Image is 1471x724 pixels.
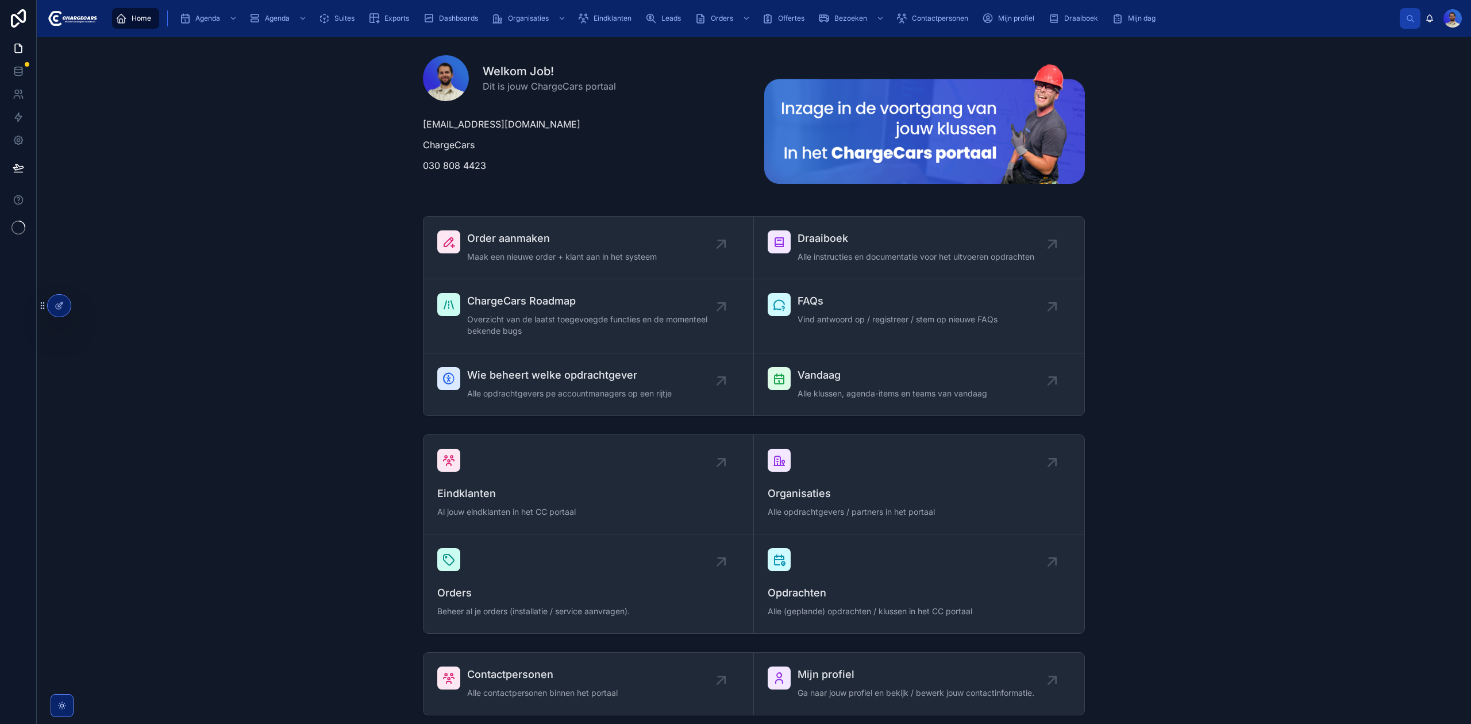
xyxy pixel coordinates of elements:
span: Maak een nieuwe order + klant aan in het systeem [467,251,657,263]
span: Offertes [778,14,804,23]
p: [EMAIL_ADDRESS][DOMAIN_NAME] [423,117,744,131]
a: Order aanmakenMaak een nieuwe order + klant aan in het systeem [423,217,754,279]
span: Eindklanten [594,14,631,23]
span: Draaiboek [798,230,1034,247]
span: Contactpersonen [467,667,618,683]
a: OrdersBeheer al je orders (installatie / service aanvragen). [423,534,754,633]
a: Agenda [245,8,313,29]
a: OpdrachtenAlle (geplande) opdrachten / klussen in het CC portaal [754,534,1084,633]
a: OrganisatiesAlle opdrachtgevers / partners in het portaal [754,435,1084,534]
span: Orders [711,14,733,23]
span: Vandaag [798,367,987,383]
a: Wie beheert welke opdrachtgeverAlle opdrachtgevers pe accountmanagers op een rijtje [423,353,754,415]
p: ChargeCars [423,138,744,152]
a: Offertes [758,8,812,29]
a: EindklantenAl jouw eindklanten in het CC portaal [423,435,754,534]
span: ChargeCars Roadmap [467,293,721,309]
a: Contactpersonen [892,8,976,29]
span: Exports [384,14,409,23]
span: Suites [334,14,355,23]
span: Wie beheert welke opdrachtgever [467,367,672,383]
a: Draaiboek [1045,8,1106,29]
span: Alle klussen, agenda-items en teams van vandaag [798,388,987,399]
span: Agenda [195,14,220,23]
span: Alle opdrachtgevers pe accountmanagers op een rijtje [467,388,672,399]
span: Organisaties [768,486,1070,502]
span: Organisaties [508,14,549,23]
span: Opdrachten [768,585,1070,601]
img: 23681-Frame-213-(2).png [764,64,1085,184]
span: Home [132,14,151,23]
span: Eindklanten [437,486,740,502]
a: VandaagAlle klussen, agenda-items en teams van vandaag [754,353,1084,415]
span: Mijn dag [1128,14,1156,23]
span: Vind antwoord op / registreer / stem op nieuwe FAQs [798,314,998,325]
span: Ga naar jouw profiel en bekijk / bewerk jouw contactinformatie. [798,687,1034,699]
span: Dashboards [439,14,478,23]
span: Agenda [265,14,290,23]
span: Alle opdrachtgevers / partners in het portaal [768,506,1070,518]
a: ChargeCars RoadmapOverzicht van de laatst toegevoegde functies en de momenteel bekende bugs [423,279,754,353]
span: Overzicht van de laatst toegevoegde functies en de momenteel bekende bugs [467,314,721,337]
span: Leads [661,14,681,23]
a: Eindklanten [574,8,640,29]
a: Agenda [176,8,243,29]
span: Dit is jouw ChargeCars portaal [483,79,616,93]
a: Bezoeken [815,8,890,29]
span: Alle (geplande) opdrachten / klussen in het CC portaal [768,606,1070,617]
div: scrollable content [106,6,1400,31]
a: Suites [315,8,363,29]
p: 030 808 4423 [423,159,744,172]
span: Draaiboek [1064,14,1098,23]
a: Exports [365,8,417,29]
a: ContactpersonenAlle contactpersonen binnen het portaal [423,653,754,715]
span: Alle instructies en documentatie voor het uitvoeren opdrachten [798,251,1034,263]
a: Home [112,8,159,29]
a: Organisaties [488,8,572,29]
span: Alle contactpersonen binnen het portaal [467,687,618,699]
span: Bezoeken [834,14,867,23]
a: Leads [642,8,689,29]
a: FAQsVind antwoord op / registreer / stem op nieuwe FAQs [754,279,1084,353]
span: Mijn profiel [998,14,1034,23]
span: Al jouw eindklanten in het CC portaal [437,506,740,518]
a: Dashboards [419,8,486,29]
a: DraaiboekAlle instructies en documentatie voor het uitvoeren opdrachten [754,217,1084,279]
span: Mijn profiel [798,667,1034,683]
h1: Welkom Job! [483,63,616,79]
a: Orders [691,8,756,29]
img: App logo [46,9,97,28]
span: Beheer al je orders (installatie / service aanvragen). [437,606,740,617]
a: Mijn dag [1108,8,1164,29]
span: Contactpersonen [912,14,968,23]
a: Mijn profiel [979,8,1042,29]
span: Order aanmaken [467,230,657,247]
span: FAQs [798,293,998,309]
span: Orders [437,585,740,601]
a: Mijn profielGa naar jouw profiel en bekijk / bewerk jouw contactinformatie. [754,653,1084,715]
